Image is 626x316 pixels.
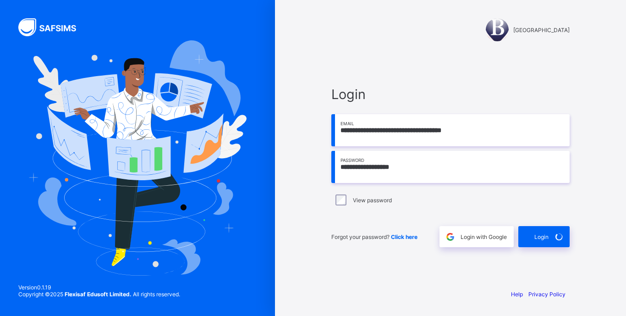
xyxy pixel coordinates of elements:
label: View password [353,197,392,204]
span: Copyright © 2025 All rights reserved. [18,291,180,298]
span: Login [534,233,549,240]
span: Login with Google [461,233,507,240]
img: google.396cfc9801f0270233282035f929180a.svg [445,232,456,242]
span: Version 0.1.19 [18,284,180,291]
span: Forgot your password? [331,233,417,240]
span: [GEOGRAPHIC_DATA] [513,27,570,33]
a: Privacy Policy [528,291,566,298]
span: Login [331,86,570,102]
a: Click here [391,233,417,240]
a: Help [511,291,523,298]
img: SAFSIMS Logo [18,18,87,36]
img: Hero Image [28,40,247,275]
strong: Flexisaf Edusoft Limited. [65,291,132,298]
